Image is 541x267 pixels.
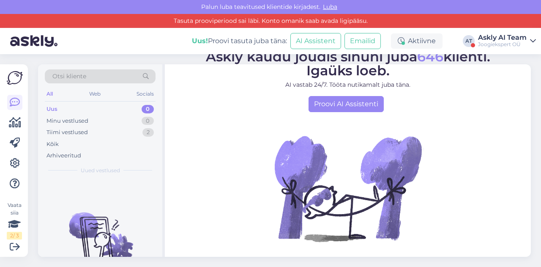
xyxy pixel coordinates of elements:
[46,140,59,149] div: Kõik
[46,105,57,113] div: Uus
[391,33,443,49] div: Aktiivne
[7,71,23,85] img: Askly Logo
[478,41,527,48] div: Joogiekspert OÜ
[46,117,88,125] div: Minu vestlused
[309,96,384,112] a: Proovi AI Assistenti
[81,167,120,174] span: Uued vestlused
[206,48,490,79] span: Askly kaudu jõudis sinuni juba klienti. Igaüks loeb.
[192,36,287,46] div: Proovi tasuta juba täna:
[135,88,156,99] div: Socials
[142,128,154,137] div: 2
[478,34,536,48] a: Askly AI TeamJoogiekspert OÜ
[7,232,22,239] div: 2 / 3
[46,151,81,160] div: Arhiveeritud
[290,33,341,49] button: AI Assistent
[46,128,88,137] div: Tiimi vestlused
[142,105,154,113] div: 0
[417,48,443,65] span: 646
[192,37,208,45] b: Uus!
[344,33,381,49] button: Emailid
[45,88,55,99] div: All
[52,72,86,81] span: Otsi kliente
[87,88,102,99] div: Web
[320,3,340,11] span: Luba
[463,35,475,47] div: AT
[206,80,490,89] p: AI vastab 24/7. Tööta nutikamalt juba täna.
[7,201,22,239] div: Vaata siia
[478,34,527,41] div: Askly AI Team
[142,117,154,125] div: 0
[272,112,424,264] img: No Chat active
